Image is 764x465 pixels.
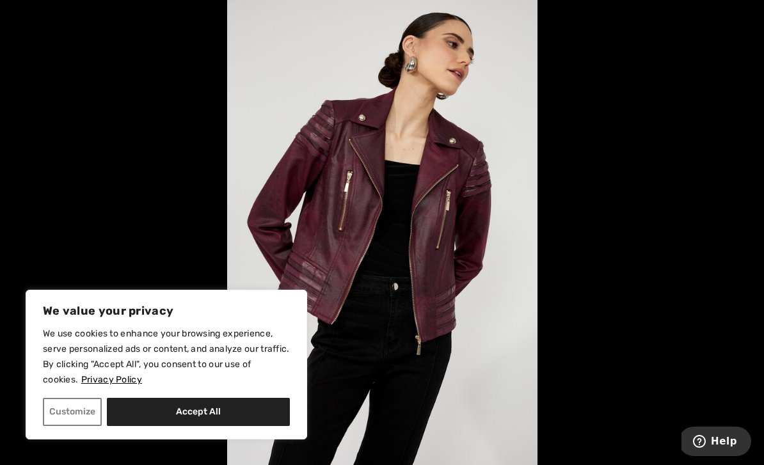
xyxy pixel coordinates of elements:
[713,201,758,265] button: Next (arrow right)
[43,326,290,388] p: We use cookies to enhance your browsing experience, serve personalized ads or content, and analyz...
[43,303,290,319] p: We value your privacy
[6,201,51,265] button: Previous (arrow left)
[681,427,751,459] iframe: Opens a widget where you can find more information
[43,398,102,426] button: Customize
[81,374,143,386] a: Privacy Policy
[107,398,290,426] button: Accept All
[26,290,307,439] div: We value your privacy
